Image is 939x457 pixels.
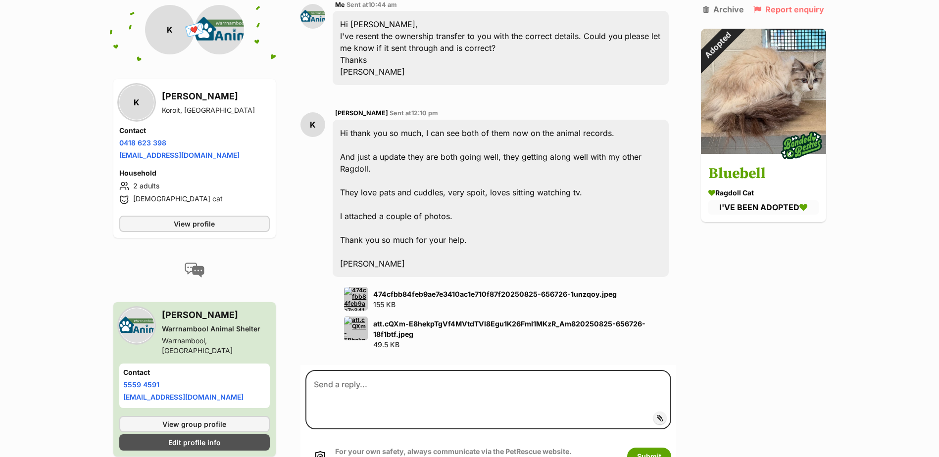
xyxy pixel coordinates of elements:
[119,308,154,343] img: Warrnambool Animal Shelter profile pic
[300,4,325,29] img: Alicia franklin profile pic
[333,11,668,85] div: Hi [PERSON_NAME], I've resent the ownership transfer to you with the correct details. Could you p...
[368,1,397,8] span: 10:44 am
[335,109,388,117] span: [PERSON_NAME]
[344,317,368,340] img: att.cQXm-E8hekpTgVf4MVtdTVl8Egu1K26FmI1MKzR_Am820250825-656726-18f1btf.jpeg
[333,120,668,277] div: Hi thank you so much, I can see both of them now on the animal records. And just a update they ar...
[119,180,270,192] li: 2 adults
[174,219,215,229] span: View profile
[162,308,270,322] h3: [PERSON_NAME]
[195,5,244,54] img: Warrnambool Animal Shelter profile pic
[335,447,572,456] strong: For your own safety, always communicate via the PetRescue website.
[119,85,154,120] div: K
[776,121,826,171] img: bonded besties
[119,434,270,451] a: Edit profile info
[703,5,744,14] a: Archive
[162,105,255,115] div: Koroit, [GEOGRAPHIC_DATA]
[183,19,205,41] span: 💌
[708,163,819,185] h3: Bluebell
[701,156,826,222] a: Bluebell Ragdoll Cat I'VE BEEN ADOPTED
[119,194,270,206] li: [DEMOGRAPHIC_DATA] cat
[708,201,819,215] div: I'VE BEEN ADOPTED
[701,146,826,156] a: Adopted
[162,324,270,334] div: Warrnambool Animal Shelter
[411,109,438,117] span: 12:10 pm
[373,300,395,309] span: 155 KB
[373,320,645,338] strong: att.cQXm-E8hekpTgVf4MVtdTVl8Egu1K26FmI1MKzR_Am820250825-656726-18f1btf.jpeg
[335,1,345,8] span: Me
[390,109,438,117] span: Sent at
[162,336,270,356] div: Warrnambool, [GEOGRAPHIC_DATA]
[119,126,270,136] h4: Contact
[119,416,270,432] a: View group profile
[344,287,368,311] img: 474cfbb84feb9ae7e3410ac1e710f87f20250825-656726-1unzqoy.jpeg
[185,263,204,277] img: conversation-icon-4a6f8262b818ee0b60e3300018af0b2d0b884aa5de6e9bcb8d3d4eeb1a70a7c4.svg
[162,419,226,429] span: View group profile
[701,29,826,154] img: Bluebell
[123,367,266,377] h4: Contact
[300,112,325,137] div: K
[373,340,399,349] span: 49.5 KB
[123,393,244,401] a: [EMAIL_ADDRESS][DOMAIN_NAME]
[162,90,255,103] h3: [PERSON_NAME]
[168,437,221,448] span: Edit profile info
[119,216,270,232] a: View profile
[688,16,747,75] div: Adopted
[119,151,240,159] a: [EMAIL_ADDRESS][DOMAIN_NAME]
[373,290,617,298] strong: 474cfbb84feb9ae7e3410ac1e710f87f20250825-656726-1unzqoy.jpeg
[708,188,819,198] div: Ragdoll Cat
[119,168,270,178] h4: Household
[145,5,195,54] div: K
[753,5,824,14] a: Report enquiry
[123,380,159,389] a: 5559 4591
[346,1,397,8] span: Sent at
[119,138,166,147] a: 0418 623 398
